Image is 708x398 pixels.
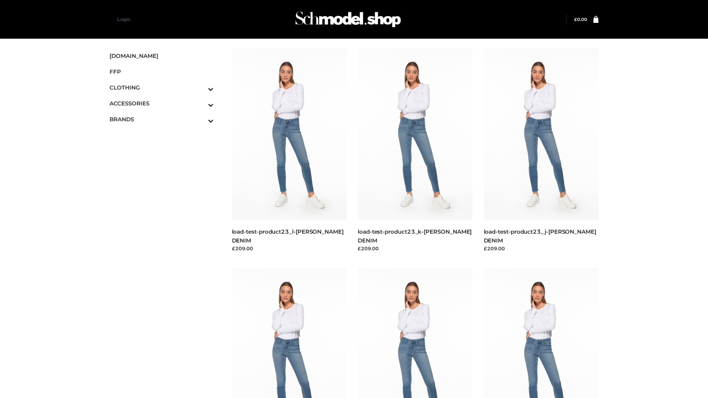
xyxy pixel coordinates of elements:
span: ACCESSORIES [110,99,214,108]
span: BRANDS [110,115,214,123]
a: Login [117,17,130,22]
button: Toggle Submenu [188,95,214,111]
span: CLOTHING [110,83,214,92]
a: £0.00 [574,17,587,22]
span: FFP [110,67,214,76]
a: ACCESSORIESToggle Submenu [110,95,214,111]
a: BRANDSToggle Submenu [110,111,214,127]
div: £209.00 [358,245,473,252]
bdi: 0.00 [574,17,587,22]
button: Toggle Submenu [188,80,214,95]
img: Schmodel Admin 964 [293,5,403,34]
div: £209.00 [484,245,599,252]
a: FFP [110,64,214,80]
a: load-test-product23_k-[PERSON_NAME] DENIM [358,228,472,244]
div: £209.00 [232,245,347,252]
span: £ [574,17,577,22]
a: CLOTHINGToggle Submenu [110,80,214,95]
button: Toggle Submenu [188,111,214,127]
a: [DOMAIN_NAME] [110,48,214,64]
a: load-test-product23_j-[PERSON_NAME] DENIM [484,228,596,244]
a: load-test-product23_l-[PERSON_NAME] DENIM [232,228,344,244]
span: [DOMAIN_NAME] [110,52,214,60]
